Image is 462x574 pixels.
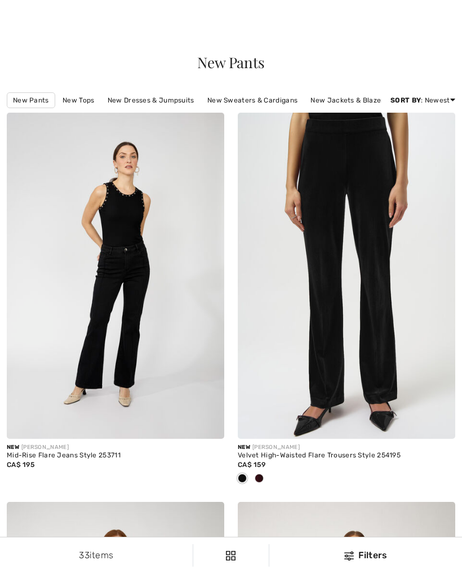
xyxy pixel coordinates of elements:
div: [PERSON_NAME] [7,443,224,452]
a: New Dresses & Jumpsuits [102,93,200,108]
a: New Jackets & Blazers [305,93,393,108]
div: Filters [276,549,455,562]
img: Velvet High-Waisted Flare Trousers Style 254195. Black [238,113,455,439]
div: [PERSON_NAME] [238,443,455,452]
span: CA$ 159 [238,461,265,469]
img: Mid-Rise Flare Jeans Style 253711. Black [7,113,224,439]
span: New [7,444,19,451]
a: New Sweaters & Cardigans [202,93,303,108]
a: New Tops [57,93,100,108]
a: New Pants [7,92,55,108]
span: 33 [79,550,90,560]
strong: Sort By [390,96,421,104]
img: Filters [226,551,236,560]
div: Black [234,470,251,488]
span: CA$ 195 [7,461,34,469]
div: Velvet High-Waisted Flare Trousers Style 254195 [238,452,455,460]
div: : Newest [390,95,455,105]
span: New Pants [197,52,264,72]
div: Mid-Rise Flare Jeans Style 253711 [7,452,224,460]
div: Burgundy [251,470,268,488]
img: Filters [344,551,354,560]
span: New [238,444,250,451]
